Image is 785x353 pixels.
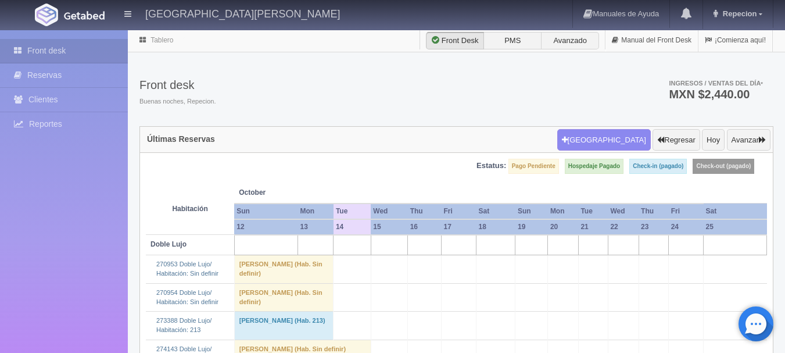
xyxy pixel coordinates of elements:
strong: Habitación [172,205,207,213]
button: [GEOGRAPHIC_DATA] [557,129,651,151]
img: Getabed [35,3,58,26]
th: Wed [371,204,407,219]
a: ¡Comienza aquí! [698,29,772,52]
th: 12 [234,219,297,235]
th: Mon [548,204,579,219]
span: Repecion [720,9,757,18]
th: 18 [476,219,515,235]
td: [PERSON_NAME] (Hab. Sin definir) [234,255,334,283]
label: Check-out (pagado) [693,159,754,174]
th: 21 [578,219,608,235]
th: Sat [476,204,515,219]
th: Tue [578,204,608,219]
a: Manual del Front Desk [605,29,698,52]
h4: [GEOGRAPHIC_DATA][PERSON_NAME] [145,6,340,20]
button: Regresar [653,129,700,151]
span: October [239,188,329,198]
th: Sun [515,204,548,219]
th: 14 [334,219,371,235]
th: Fri [669,204,704,219]
th: 17 [442,219,476,235]
th: 16 [408,219,442,235]
th: Sat [704,204,767,219]
th: 19 [515,219,548,235]
th: Tue [334,204,371,219]
td: [PERSON_NAME] (Hab. Sin definir) [234,283,334,311]
h3: Front desk [139,79,216,91]
a: Tablero [150,36,173,44]
a: 270953 Doble Lujo/Habitación: Sin definir [156,261,218,277]
label: Check-in (pagado) [629,159,687,174]
label: Front Desk [426,32,484,49]
th: Fri [442,204,476,219]
label: Avanzado [541,32,599,49]
th: 22 [608,219,639,235]
b: Doble Lujo [150,240,187,248]
th: Thu [408,204,442,219]
a: 270954 Doble Lujo/Habitación: Sin definir [156,289,218,305]
th: 24 [669,219,704,235]
h4: Últimas Reservas [147,135,215,144]
img: Getabed [64,11,105,20]
label: Pago Pendiente [508,159,559,174]
span: Ingresos / Ventas del día [669,80,763,87]
button: Hoy [702,129,725,151]
th: Thu [639,204,669,219]
h3: MXN $2,440.00 [669,88,763,100]
label: PMS [483,32,542,49]
th: Sun [234,204,297,219]
span: Buenas noches, Repecion. [139,97,216,106]
th: 13 [298,219,334,235]
button: Avanzar [727,129,770,151]
th: Mon [298,204,334,219]
label: Hospedaje Pagado [565,159,623,174]
th: Wed [608,204,639,219]
th: 20 [548,219,579,235]
th: 15 [371,219,407,235]
label: Estatus: [476,161,506,172]
a: 273388 Doble Lujo/Habitación: 213 [156,317,212,333]
td: [PERSON_NAME] (Hab. 213) [234,312,334,340]
th: 25 [704,219,767,235]
th: 23 [639,219,669,235]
